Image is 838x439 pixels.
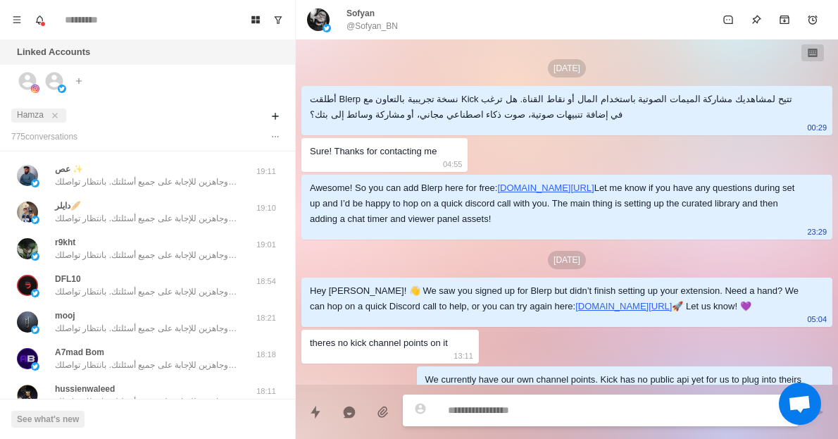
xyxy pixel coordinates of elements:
[17,165,38,186] img: picture
[301,398,330,426] button: Quick replies
[310,283,801,314] div: Hey [PERSON_NAME]! 👋 We saw you signed up for Blerp but didn’t finish setting up your extension. ...
[346,20,398,32] p: @Sofyan_BN
[55,309,75,322] p: mooj
[369,398,397,426] button: Add media
[770,6,799,34] button: Archive
[58,85,66,93] img: picture
[31,362,39,371] img: picture
[548,251,586,269] p: [DATE]
[249,166,284,178] p: 19:11
[55,236,75,249] p: r9kht
[742,6,770,34] button: Pin
[55,199,81,212] p: دايلر🥖
[11,130,77,143] p: 775 conversation s
[31,252,39,261] img: picture
[31,85,39,93] img: picture
[48,109,62,123] button: close
[807,224,827,240] p: 23:29
[28,8,51,31] button: Notifications
[249,349,284,361] p: 18:18
[249,239,284,251] p: 19:01
[17,45,90,59] p: Linked Accounts
[55,212,238,225] p: سلام حبيت أذكرك لو الرسالة سابقة فاتتك و نحن دائمًا في خدمتك وجاهزين للإجابة على جميع أسئلتك. بان...
[55,285,238,298] p: سلام حبيت أذكرك لو الرسالة سابقة فاتتك و نحن دائمًا في خدمتك وجاهزين للإجابة على جميع أسئلتك. بان...
[267,108,284,125] button: Add filters
[799,6,827,34] button: Add reminder
[310,144,437,159] div: Sure! Thanks for contacting me
[55,163,83,175] p: عص ✨
[454,348,473,364] p: 13:11
[425,372,802,388] div: We currently have our own channel points. Kick has no public api yet for us to plug into theirs
[70,73,87,89] button: Add account
[55,175,238,188] p: سلام حبيت أذكرك لو الرسالة سابقة فاتتك و نحن دائمًا في خدمتك وجاهزين للإجابة على جميع أسئلتك. بان...
[267,128,284,145] button: Options
[31,289,39,297] img: picture
[346,7,375,20] p: Sofyan
[17,385,38,406] img: picture
[17,238,38,259] img: picture
[31,179,39,187] img: picture
[31,216,39,224] img: picture
[497,183,594,193] a: [DOMAIN_NAME][URL]
[55,322,238,335] p: سلام حبيت أذكرك لو الرسالة سابقة فاتتك و نحن دائمًا في خدمتك وجاهزين للإجابة على جميع أسئلتك. بان...
[55,249,238,261] p: سلام حبيت أذكرك لو الرسالة سابقة فاتتك و نحن دائمًا في خدمتك وجاهزين للإجابة على جميع أسئلتك. بان...
[443,156,463,172] p: 04:55
[335,398,363,426] button: Reply with AI
[548,59,586,78] p: [DATE]
[249,312,284,324] p: 18:21
[323,24,331,32] img: picture
[310,180,801,227] div: Awesome! So you can add Blerp here for free: Let me know if you have any questions during set up ...
[307,8,330,31] img: picture
[714,6,742,34] button: Mark as unread
[249,276,284,287] p: 18:54
[55,346,104,359] p: A7mad Bom
[267,8,289,31] button: Show unread conversations
[779,383,821,425] div: Ouvrir le chat
[17,275,38,296] img: picture
[249,385,284,397] p: 18:11
[17,311,38,333] img: picture
[575,301,672,311] a: [DOMAIN_NAME][URL]
[310,335,448,351] div: theres no kick channel points on it
[310,92,801,123] div: أطلقت Blerp نسخة تجريبية بالتعاون مع Kick تتيح لمشاهديك مشاركة الميمات الصوتية باستخدام المال أو ...
[31,326,39,334] img: picture
[55,383,115,395] p: hussienwaleed
[17,348,38,369] img: picture
[249,202,284,214] p: 19:10
[244,8,267,31] button: Board View
[807,120,827,135] p: 00:29
[55,273,81,285] p: DFL10
[807,311,827,327] p: 05:04
[55,395,238,408] p: سلام حبيت أذكرك لو الرسالة سابقة فاتتك و نحن دائمًا في خدمتك وجاهزين للإجابة على جميع أسئلتك. بان...
[55,359,238,371] p: سلام حبيت أذكرك لو الرسالة سابقة فاتتك و نحن دائمًا في خدمتك وجاهزين للإجابة على جميع أسئلتك. بان...
[17,202,38,223] img: picture
[6,8,28,31] button: Menu
[17,110,44,120] span: Hamza
[11,411,85,428] button: See what's new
